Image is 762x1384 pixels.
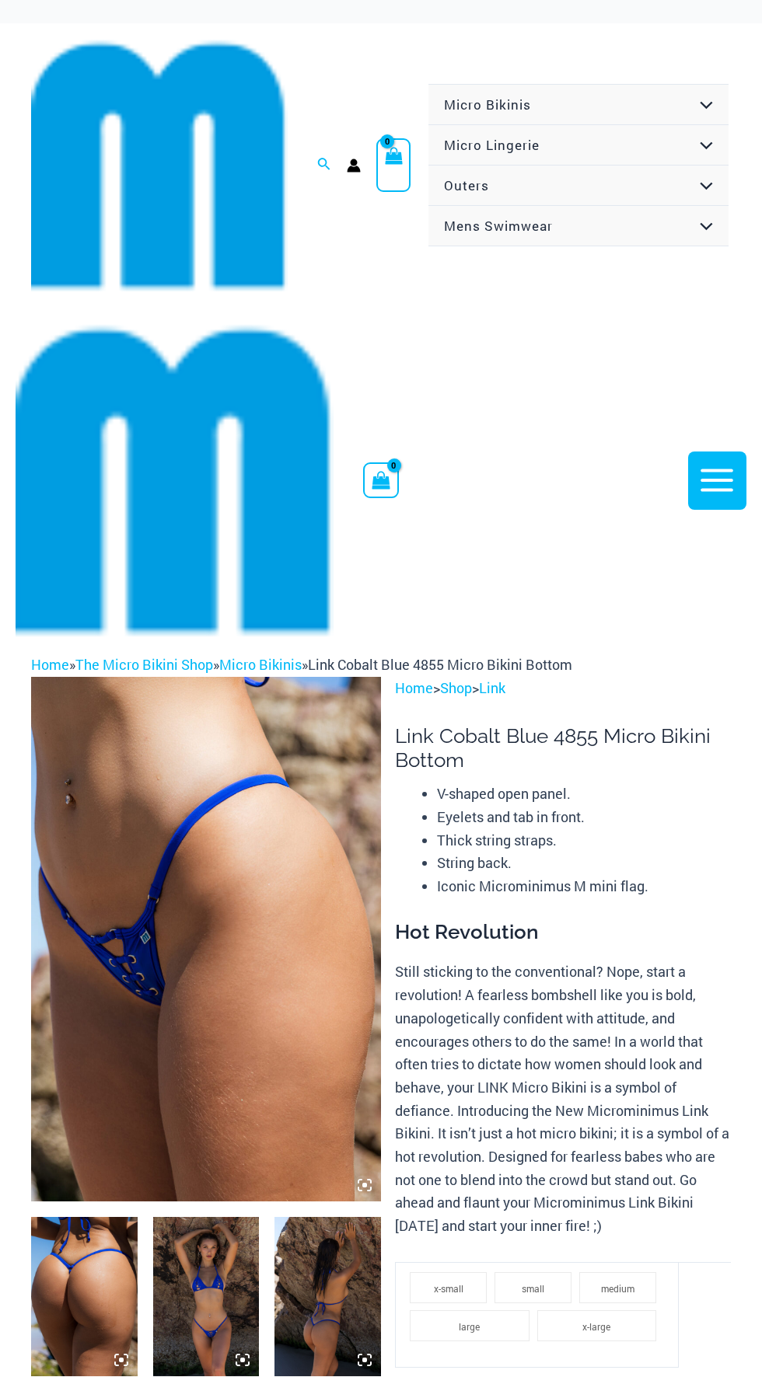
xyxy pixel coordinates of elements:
[444,176,489,194] span: Outers
[437,806,731,829] li: Eyelets and tab in front.
[437,829,731,852] li: Thick string straps.
[437,783,731,806] li: V-shaped open panel.
[31,677,381,1201] img: Link Cobalt Blue 4855 Bottom
[428,125,729,166] a: Micro LingerieMenu ToggleMenu Toggle
[410,1272,487,1303] li: x-small
[410,1310,530,1341] li: large
[428,85,729,125] a: Micro BikinisMenu ToggleMenu Toggle
[376,138,411,192] a: View Shopping Cart, empty
[75,655,213,674] a: The Micro Bikini Shop
[428,206,729,246] a: Mens SwimwearMenu ToggleMenu Toggle
[31,37,288,294] img: cropped mm emblem
[582,1320,610,1333] span: x-large
[444,96,531,113] span: Micro Bikinis
[395,724,731,772] h1: Link Cobalt Blue 4855 Micro Bikini Bottom
[434,1282,463,1295] span: x-small
[317,155,331,176] a: Search icon link
[395,678,433,697] a: Home
[395,919,731,946] h3: Hot Revolution
[444,136,540,154] span: Micro Lingerie
[347,159,361,173] a: Account icon link
[437,852,731,875] li: String back.
[363,462,399,498] a: View Shopping Cart, empty
[437,875,731,898] li: Iconic Microminimus M mini flag.
[479,678,505,697] a: Link
[308,655,572,674] span: Link Cobalt Blue 4855 Micro Bikini Bottom
[153,1217,260,1376] img: Link Cobalt Blue 3070 Top 4855 Bottom
[440,678,472,697] a: Shop
[395,677,731,700] p: > >
[31,655,69,674] a: Home
[16,322,334,640] img: cropped mm emblem
[395,960,731,1237] p: Still sticking to the conventional? Nope, start a revolution! A fearless bombshell like you is bo...
[495,1272,571,1303] li: small
[537,1310,657,1341] li: x-large
[459,1320,480,1333] span: large
[579,1272,656,1303] li: medium
[426,82,731,249] nav: Site Navigation
[444,217,553,235] span: Mens Swimwear
[601,1282,634,1295] span: medium
[31,1217,138,1376] img: Link Cobalt Blue 4855 Bottom
[219,655,302,674] a: Micro Bikinis
[522,1282,544,1295] span: small
[428,166,729,206] a: OutersMenu ToggleMenu Toggle
[274,1217,381,1376] img: Link Cobalt Blue 3070 Top 4855 Bottom
[31,655,572,674] span: » » »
